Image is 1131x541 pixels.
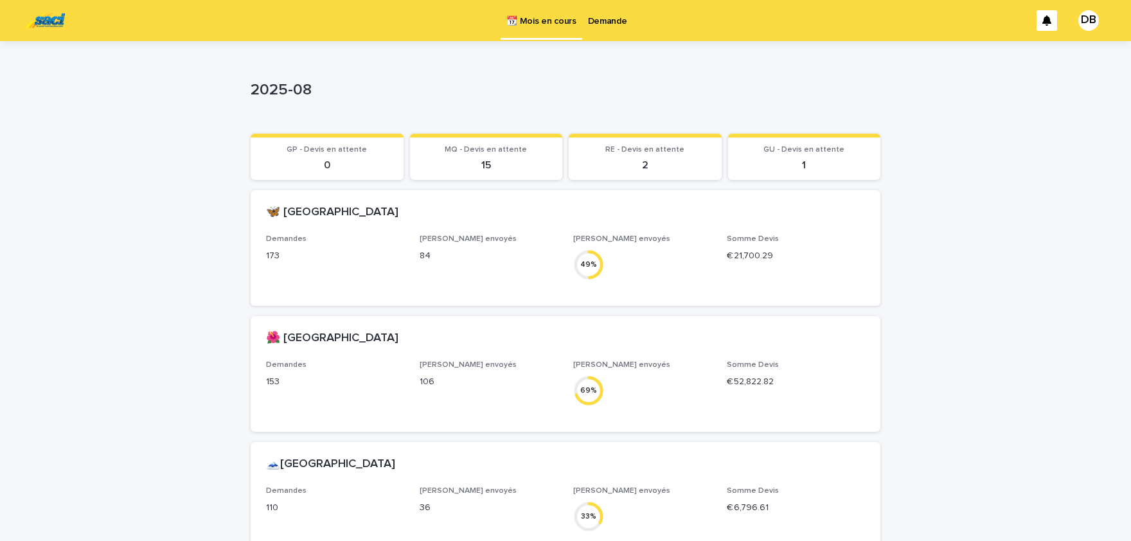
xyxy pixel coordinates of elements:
span: GP - Devis en attente [287,146,367,154]
div: DB [1078,10,1099,31]
span: Somme Devis [727,487,779,495]
span: Demandes [266,235,307,243]
p: 36 [420,501,558,515]
p: 1 [736,159,873,172]
span: [PERSON_NAME] envoyés [573,235,670,243]
p: 15 [418,159,555,172]
span: Somme Devis [727,361,779,369]
p: € 52,822.82 [727,375,865,389]
span: Somme Devis [727,235,779,243]
span: RE - Devis en attente [605,146,684,154]
p: 0 [258,159,396,172]
p: 110 [266,501,404,515]
span: [PERSON_NAME] envoyés [573,361,670,369]
span: GU - Devis en attente [763,146,844,154]
span: MQ - Devis en attente [445,146,527,154]
span: [PERSON_NAME] envoyés [420,235,517,243]
h2: 🦋 [GEOGRAPHIC_DATA] [266,206,398,220]
p: € 6,796.61 [727,501,865,515]
p: 153 [266,375,404,389]
img: UC29JcTLQ3GheANZ19ks [26,8,65,33]
p: 84 [420,249,558,263]
p: 106 [420,375,558,389]
div: 49 % [573,258,604,271]
p: 2 [576,159,714,172]
h2: 🗻[GEOGRAPHIC_DATA] [266,457,395,472]
h2: 🌺 [GEOGRAPHIC_DATA] [266,332,398,346]
span: Demandes [266,361,307,369]
p: 173 [266,249,404,263]
div: 33 % [573,510,604,523]
span: [PERSON_NAME] envoyés [420,487,517,495]
p: € 21,700.29 [727,249,865,263]
span: [PERSON_NAME] envoyés [573,487,670,495]
div: 69 % [573,384,604,397]
p: 2025-08 [251,81,875,100]
span: [PERSON_NAME] envoyés [420,361,517,369]
span: Demandes [266,487,307,495]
